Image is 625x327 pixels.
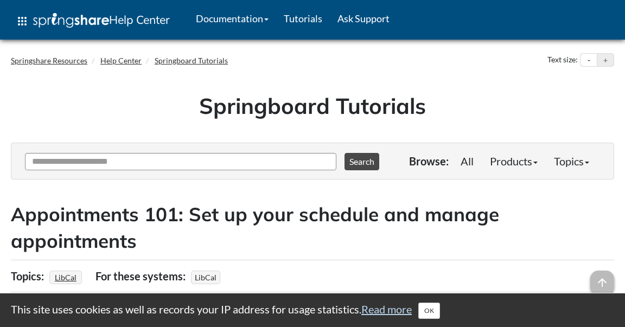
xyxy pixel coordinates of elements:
[545,53,580,67] div: Text size:
[590,272,614,285] a: arrow_upward
[345,153,379,170] button: Search
[546,150,597,172] a: Topics
[581,54,597,67] button: Decrease text size
[590,271,614,294] span: arrow_upward
[597,54,614,67] button: Increase text size
[188,5,276,32] a: Documentation
[100,56,142,65] a: Help Center
[33,13,109,28] img: Springshare
[276,5,330,32] a: Tutorials
[409,153,449,169] p: Browse:
[16,15,29,28] span: apps
[109,12,170,27] span: Help Center
[155,56,228,65] a: Springboard Tutorials
[53,270,78,285] a: LibCal
[8,5,177,37] a: apps Help Center
[11,56,87,65] a: Springshare Resources
[95,266,188,286] div: For these systems:
[11,201,614,254] h2: Appointments 101: Set up your schedule and manage appointments
[330,5,397,32] a: Ask Support
[452,150,482,172] a: All
[482,150,546,172] a: Products
[191,271,220,284] span: LibCal
[19,91,606,121] h1: Springboard Tutorials
[11,266,47,286] div: Topics:
[361,303,412,316] a: Read more
[418,303,440,319] button: Close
